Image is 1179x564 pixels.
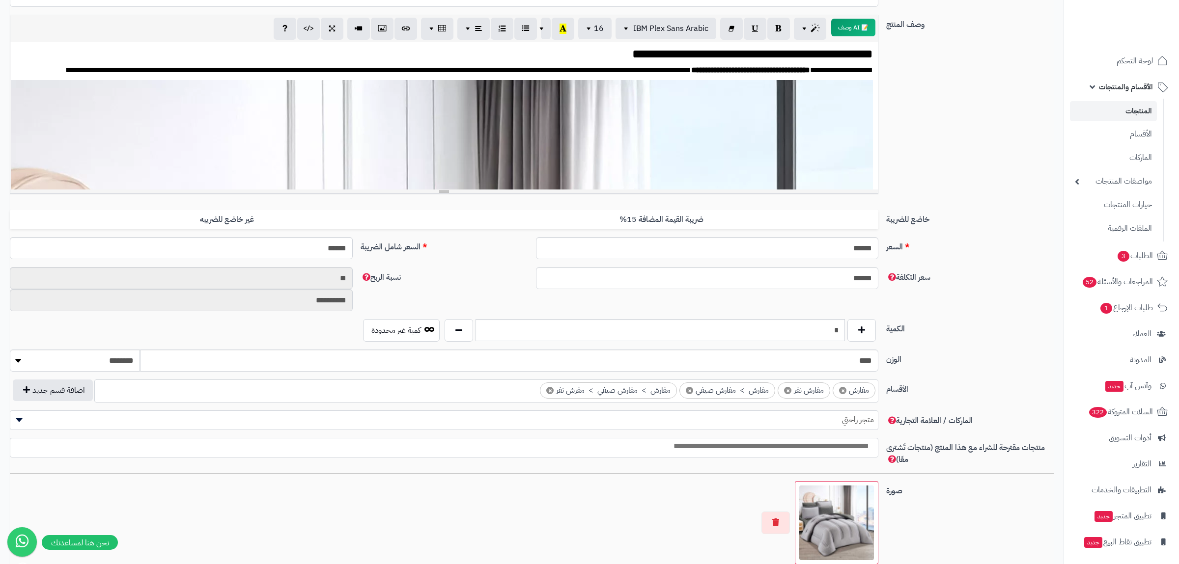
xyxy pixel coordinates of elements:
[1095,511,1113,522] span: جديد
[1132,327,1151,341] span: العملاء
[686,387,693,394] span: ×
[784,387,791,394] span: ×
[1099,80,1153,94] span: الأقسام والمنتجات
[444,210,878,230] label: ضريبة القيمة المضافة 15%
[886,415,973,427] span: الماركات / العلامة التجارية
[13,379,93,401] button: اضافة قسم جديد
[882,237,1058,253] label: السعر
[1118,251,1129,262] span: 3
[831,19,875,36] button: 📝 AI وصف
[1070,322,1173,346] a: العملاء
[1070,124,1157,145] a: الأقسام
[1070,194,1157,215] a: خيارات المنتجات
[1070,218,1157,239] a: الملفات الرقمية
[1099,301,1153,315] span: طلبات الإرجاع
[361,271,401,283] span: نسبة الربح
[1070,530,1173,554] a: تطبيق نقاط البيعجديد
[1070,348,1173,372] a: المدونة
[1089,407,1107,418] span: 322
[1083,277,1096,288] span: 52
[540,382,677,399] li: مفارش > مفارش صيفي > مفرش نفر
[1109,431,1151,445] span: أدوات التسويق
[633,23,708,34] span: IBM Plex Sans Arabic
[1117,249,1153,263] span: الطلبات
[1070,452,1173,476] a: التقارير
[1070,426,1173,450] a: أدوات التسويق
[1130,353,1151,367] span: المدونة
[882,319,1058,335] label: الكمية
[1105,381,1123,392] span: جديد
[1070,101,1157,121] a: المنتجات
[882,481,1058,497] label: صورة
[1088,405,1153,419] span: السلات المتروكة
[10,210,444,230] label: غير خاضع للضريبه
[1094,509,1151,523] span: تطبيق المتجر
[546,387,554,394] span: ×
[882,210,1058,225] label: خاضع للضريبة
[357,237,532,253] label: السعر شامل الضريبة
[1070,504,1173,528] a: تطبيق المتجرجديد
[1070,478,1173,502] a: التطبيقات والخدمات
[778,382,830,399] li: مفارش نفر
[1083,535,1151,549] span: تطبيق نقاط البيع
[1070,400,1173,424] a: السلات المتروكة322
[594,23,604,34] span: 16
[1133,457,1151,471] span: التقارير
[616,18,716,39] button: IBM Plex Sans Arabic
[833,382,875,399] li: مفارش
[1082,275,1153,289] span: المراجعات والأسئلة
[882,15,1058,30] label: وصف المنتج
[1084,537,1102,548] span: جديد
[1070,374,1173,398] a: وآتس آبجديد
[799,485,874,560] img: 1748260663-1-100x100.jpg
[1117,54,1153,68] span: لوحة التحكم
[1104,379,1151,393] span: وآتس آب
[1070,147,1157,168] a: الماركات
[679,382,775,399] li: مفارش > مفارش صيفي
[10,410,878,430] span: متجر راحتي
[886,442,1045,465] span: منتجات مقترحة للشراء مع هذا المنتج (منتجات تُشترى معًا)
[839,387,846,394] span: ×
[1070,49,1173,73] a: لوحة التحكم
[886,271,930,283] span: سعر التكلفة
[10,412,878,427] span: متجر راحتي
[1070,244,1173,268] a: الطلبات3
[882,379,1058,395] label: الأقسام
[1070,296,1173,320] a: طلبات الإرجاع1
[1100,303,1112,314] span: 1
[1070,270,1173,294] a: المراجعات والأسئلة52
[882,349,1058,365] label: الوزن
[1070,171,1157,192] a: مواصفات المنتجات
[1092,483,1151,497] span: التطبيقات والخدمات
[578,18,612,39] button: 16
